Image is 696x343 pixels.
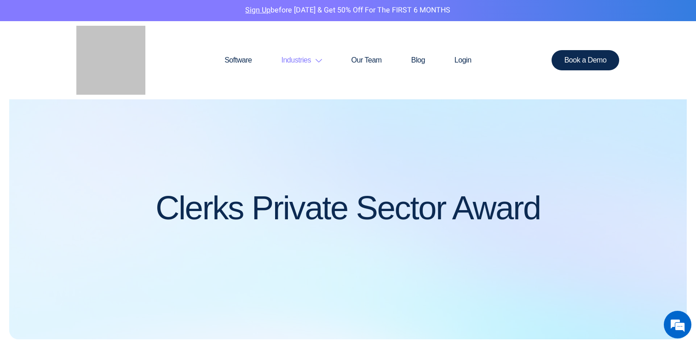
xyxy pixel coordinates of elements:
[210,38,266,82] a: Software
[440,38,486,82] a: Login
[564,57,607,64] span: Book a Demo
[337,38,397,82] a: Our Team
[155,190,541,226] h1: Clerks Private Sector Award
[7,5,689,17] p: before [DATE] & Get 50% Off for the FIRST 6 MONTHS
[552,50,620,70] a: Book a Demo
[397,38,440,82] a: Blog
[245,5,270,16] a: Sign Up
[266,38,336,82] a: Industries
